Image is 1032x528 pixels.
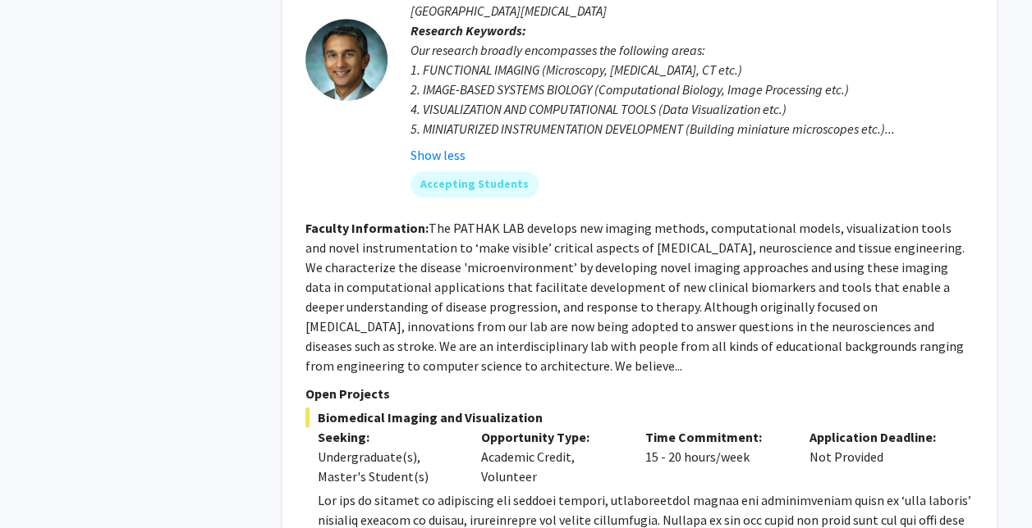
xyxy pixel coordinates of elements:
b: Research Keywords: [411,22,526,39]
p: Application Deadline: [810,427,949,447]
iframe: Chat [12,454,70,516]
div: Not Provided [797,427,961,486]
p: Time Commitment: [645,427,785,447]
div: Academic Credit, Volunteer [469,427,633,486]
p: Seeking: [318,427,457,447]
b: Faculty Information: [305,220,429,236]
mat-chip: Accepting Students [411,171,539,198]
p: Opportunity Type: [481,427,621,447]
div: Our research broadly encompasses the following areas: 1. FUNCTIONAL IMAGING (Microscopy, [MEDICAL... [411,40,974,139]
span: Biomedical Imaging and Visualization [305,407,974,427]
div: 15 - 20 hours/week [633,427,797,486]
div: Undergraduate(s), Master's Student(s) [318,447,457,486]
p: Open Projects [305,384,974,403]
button: Show less [411,145,466,165]
fg-read-more: The PATHAK LAB develops new imaging methods, computational models, visualization tools and novel ... [305,220,965,374]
